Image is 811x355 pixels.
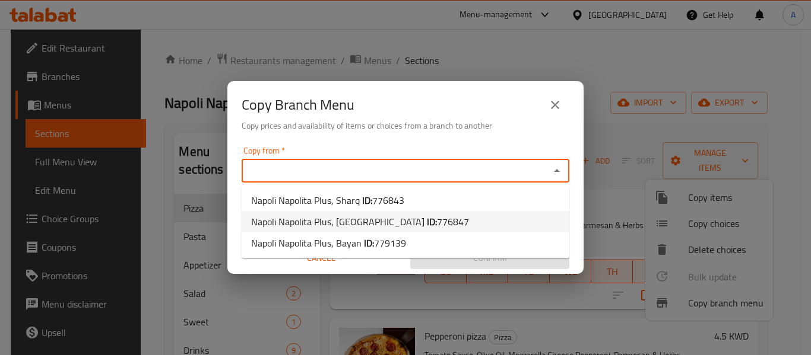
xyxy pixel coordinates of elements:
[242,119,569,132] h6: Copy prices and availability of items or choices from a branch to another
[251,193,404,207] span: Napoli Napolita Plus, Sharq
[437,213,469,231] span: 776847
[251,215,469,229] span: Napoli Napolita Plus, [GEOGRAPHIC_DATA]
[541,91,569,119] button: close
[246,251,396,266] span: Cancel
[364,234,374,252] b: ID:
[427,213,437,231] b: ID:
[362,191,372,209] b: ID:
[251,236,406,250] span: Napoli Napolita Plus, Bayan
[374,234,406,252] span: 779139
[372,191,404,209] span: 776843
[549,162,565,179] button: Close
[242,95,354,114] h2: Copy Branch Menu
